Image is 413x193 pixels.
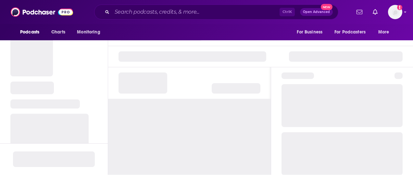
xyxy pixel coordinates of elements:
[280,8,295,16] span: Ctrl K
[11,6,73,18] img: Podchaser - Follow, Share and Rate Podcasts
[303,10,330,14] span: Open Advanced
[388,5,402,19] button: Show profile menu
[300,8,333,16] button: Open AdvancedNew
[334,28,366,37] span: For Podcasters
[330,26,375,38] button: open menu
[374,26,397,38] button: open menu
[94,5,338,19] div: Search podcasts, credits, & more...
[297,28,322,37] span: For Business
[292,26,331,38] button: open menu
[51,28,65,37] span: Charts
[378,28,389,37] span: More
[72,26,108,38] button: open menu
[397,5,402,10] svg: Add a profile image
[47,26,69,38] a: Charts
[77,28,100,37] span: Monitoring
[388,5,402,19] img: User Profile
[112,7,280,17] input: Search podcasts, credits, & more...
[321,4,332,10] span: New
[20,28,39,37] span: Podcasts
[370,6,380,18] a: Show notifications dropdown
[16,26,48,38] button: open menu
[354,6,365,18] a: Show notifications dropdown
[388,5,402,19] span: Logged in as HLWG_Interdependence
